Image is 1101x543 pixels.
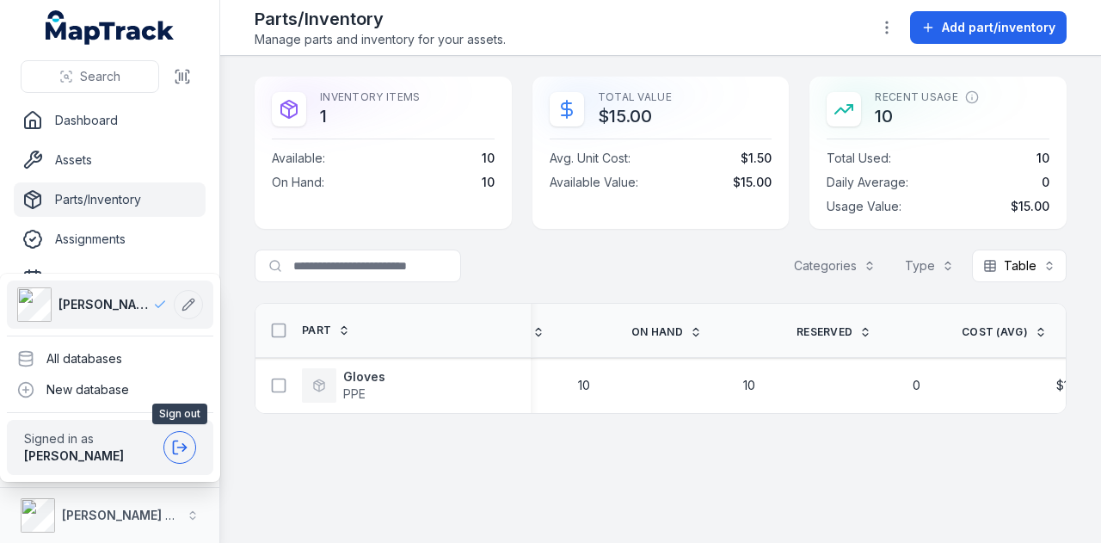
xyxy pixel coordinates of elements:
strong: [PERSON_NAME] [24,448,124,463]
span: [PERSON_NAME] Group [58,296,153,313]
strong: [PERSON_NAME] Group [62,508,203,522]
div: New database [7,374,213,405]
span: Sign out [152,404,207,424]
div: All databases [7,343,213,374]
span: Signed in as [24,430,157,447]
